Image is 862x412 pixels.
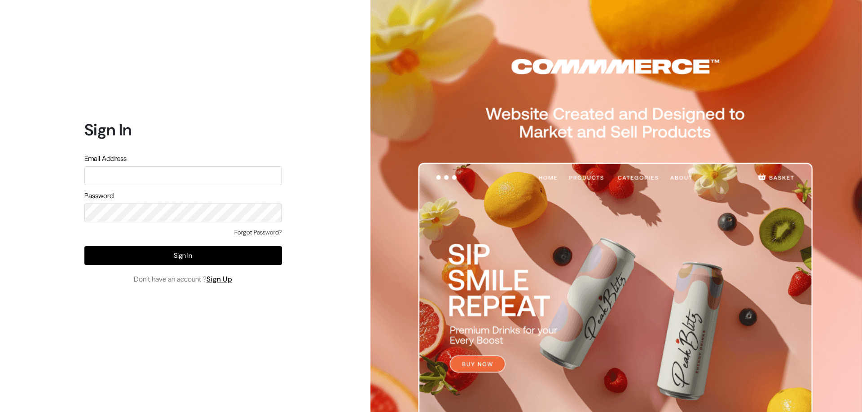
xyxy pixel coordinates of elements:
[84,153,127,164] label: Email Address
[84,191,114,201] label: Password
[84,246,282,265] button: Sign In
[134,274,233,285] span: Don’t have an account ?
[84,120,282,139] h1: Sign In
[207,274,233,284] a: Sign Up
[234,228,282,237] a: Forgot Password?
